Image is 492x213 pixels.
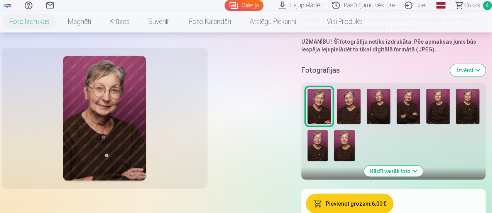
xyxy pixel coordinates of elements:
[301,65,444,76] h5: Fotogrāfijas
[364,166,423,177] button: Rādīt vairāk foto
[240,11,305,32] a: Atslēgu piekariņi
[305,11,372,32] a: Visi produkti
[59,11,100,32] a: Magnēti
[450,64,486,77] button: Izvērst
[3,3,12,8] img: /fa1
[483,1,492,10] span: 4
[139,11,180,32] a: Suvenīri
[301,39,476,53] strong: Šī fotogrāfija netiks izdrukāta. Pēc apmaksas jums būs iespēja lejupielādēt to tikai digitālā for...
[180,11,240,32] a: Foto kalendāri
[464,1,480,10] span: Grozs
[301,39,333,45] strong: UZMANĪBU !
[100,11,139,32] a: Krūzes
